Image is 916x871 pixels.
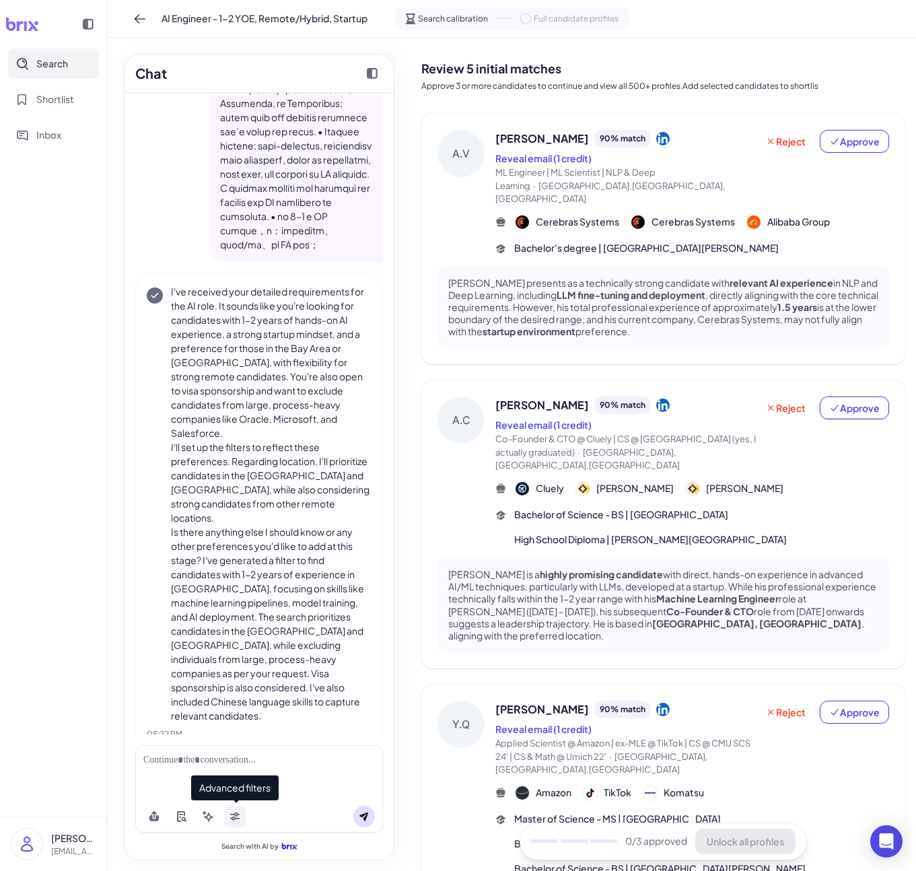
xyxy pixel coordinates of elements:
[437,396,485,444] div: A.C
[594,701,651,718] div: 90 % match
[8,48,99,79] button: Search
[147,728,372,740] div: 05:22 PM
[594,130,651,147] div: 90 % match
[495,180,726,205] span: [GEOGRAPHIC_DATA],[GEOGRAPHIC_DATA],[GEOGRAPHIC_DATA]
[594,396,651,414] div: 90 % match
[767,215,830,229] span: Alibaba Group
[514,241,779,255] span: Bachelor's degree | [GEOGRAPHIC_DATA][PERSON_NAME]
[221,842,279,851] span: Search with AI by
[664,786,704,800] span: Komatsu
[437,701,485,748] div: Y.Q
[686,482,699,495] img: 公司logo
[666,605,754,617] strong: Co-Founder & CTO
[777,301,817,313] strong: 1.5 years
[495,447,680,471] span: [GEOGRAPHIC_DATA],[GEOGRAPHIC_DATA],[GEOGRAPHIC_DATA]
[514,812,721,826] span: Master of Science - MS | [GEOGRAPHIC_DATA]
[448,568,878,641] p: [PERSON_NAME] is a with direct, hands-on experience in advanced AI/ML techniques, particularly wi...
[557,289,705,301] strong: LLM fine-tuning and deployment
[756,130,814,153] button: Reject
[747,215,761,229] img: 公司logo
[631,215,645,229] img: 公司logo
[656,592,779,604] strong: Machine Learning Engineer
[421,59,905,77] h2: Review 5 initial matches
[11,829,42,860] img: user_logo.png
[536,481,564,495] span: Cluely
[609,751,612,762] span: ·
[516,786,529,800] img: 公司logo
[870,825,903,858] div: Open Intercom Messenger
[536,786,571,800] span: Amazon
[533,180,536,191] span: ·
[191,775,279,800] span: Advanced filters
[643,786,657,800] img: 公司logo
[829,705,880,719] span: Approve
[36,57,68,71] span: Search
[495,418,592,432] button: Reveal email (1 credit)
[604,786,631,800] span: TikTok
[514,508,728,522] span: Bachelor of Science - BS | [GEOGRAPHIC_DATA]
[652,617,861,629] strong: [GEOGRAPHIC_DATA], [GEOGRAPHIC_DATA]
[625,835,687,849] span: 0 /3 approved
[495,433,756,458] span: Co-Founder & CTO @ Cluely | CS @ [GEOGRAPHIC_DATA] (yes, I actually graduated)
[448,277,878,338] p: [PERSON_NAME] presents as a technically strong candidate with in NLP and Deep Learning, including...
[495,397,589,413] span: [PERSON_NAME]
[756,701,814,724] button: Reject
[576,482,590,495] img: 公司logo
[706,481,783,495] span: [PERSON_NAME]
[171,285,372,440] p: I've received your detailed requirements for the AI role. It sounds like you're looking for candi...
[516,482,529,495] img: 公司logo
[584,786,597,800] img: 公司logo
[577,447,580,458] span: ·
[8,84,99,114] button: Shortlist
[730,277,833,289] strong: relevant AI experience
[820,396,889,419] button: Approve
[495,722,592,736] button: Reveal email (1 credit)
[162,11,367,26] span: AI Engineer - 1-2 YOE, Remote/Hybrid, Startup
[765,135,806,148] span: Reject
[51,831,96,845] p: [PERSON_NAME]
[765,401,806,415] span: Reject
[495,701,589,718] span: [PERSON_NAME]
[36,92,74,106] span: Shortlist
[820,130,889,153] button: Approve
[483,325,575,337] strong: startup environment
[820,701,889,724] button: Approve
[596,481,674,495] span: [PERSON_NAME]
[495,131,589,147] span: [PERSON_NAME]
[540,568,663,580] strong: highly promising candidate
[418,13,488,25] span: Search calibration
[495,151,592,166] button: Reveal email (1 credit)
[8,120,99,150] button: Inbox
[171,440,372,525] p: I'll set up the filters to reflect these preferences. Regarding location, I'll prioritize candida...
[536,215,619,229] span: Cerebras Systems
[765,705,806,719] span: Reject
[516,215,529,229] img: 公司logo
[829,135,880,148] span: Approve
[756,396,814,419] button: Reject
[421,80,905,92] p: Approve 3 or more candidates to continue and view all 500+ profiles.Add selected candidates to sh...
[51,845,96,858] p: [EMAIL_ADDRESS][DOMAIN_NAME]
[361,63,383,84] button: Collapse chat
[534,13,619,25] span: Full candidate profiles
[829,401,880,415] span: Approve
[495,738,750,762] span: Applied Scientist @ Amazon | ex-MLE @ TikTok | CS @ CMU SCS 24' | CS & Math @ Umich 22'
[651,215,735,229] span: Cerebras Systems
[514,837,779,851] span: Bachelor of Science - BS | [GEOGRAPHIC_DATA][US_STATE]
[495,167,656,191] span: ML Engineer | ML Scientist | NLP & Deep Learning
[171,525,372,723] p: Is there anything else I should know or any other preferences you'd like to add at this stage? I'...
[353,806,375,827] button: Send message
[36,128,61,142] span: Inbox
[514,532,787,547] span: High School Diploma | [PERSON_NAME][GEOGRAPHIC_DATA]
[437,130,485,177] div: A.V
[135,63,167,83] h2: Chat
